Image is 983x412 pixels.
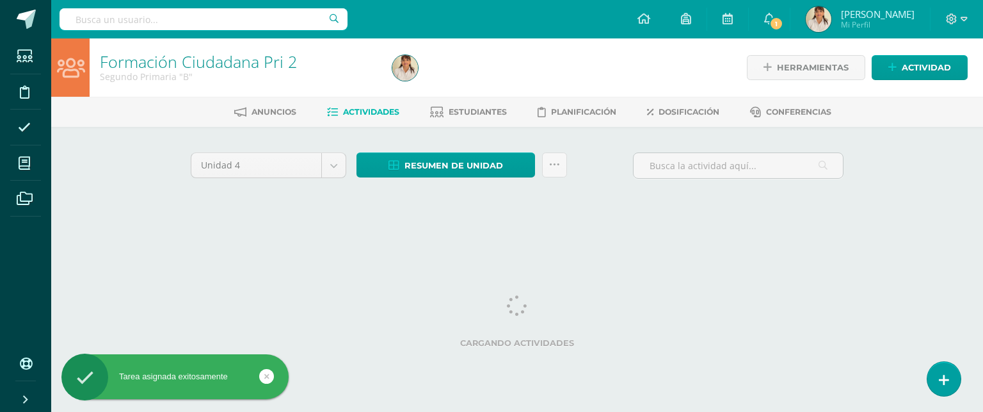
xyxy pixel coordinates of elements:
a: Dosificación [647,102,719,122]
input: Busca un usuario... [60,8,348,30]
span: Mi Perfil [841,19,915,30]
span: Unidad 4 [201,153,312,177]
span: Conferencias [766,107,831,117]
h1: Formación Ciudadana Pri 2 [100,53,377,70]
span: Dosificación [659,107,719,117]
span: Planificación [551,107,616,117]
span: [PERSON_NAME] [841,8,915,21]
a: Actividades [327,102,399,122]
span: Estudiantes [449,107,507,117]
span: 1 [769,17,783,31]
a: Resumen de unidad [356,152,535,177]
input: Busca la actividad aquí... [634,153,843,178]
a: Planificación [538,102,616,122]
a: Actividad [872,55,968,80]
span: Resumen de unidad [404,154,503,177]
span: Anuncios [252,107,296,117]
div: Tarea asignada exitosamente [61,371,289,383]
a: Conferencias [750,102,831,122]
span: Actividades [343,107,399,117]
img: 5c1941462bfddfd51120fb418145335e.png [392,55,418,81]
a: Unidad 4 [191,153,346,177]
span: Actividad [902,56,951,79]
img: 5c1941462bfddfd51120fb418145335e.png [806,6,831,32]
a: Formación Ciudadana Pri 2 [100,51,297,72]
span: Herramientas [777,56,849,79]
a: Anuncios [234,102,296,122]
div: Segundo Primaria 'B' [100,70,377,83]
a: Estudiantes [430,102,507,122]
label: Cargando actividades [191,338,843,348]
a: Herramientas [747,55,865,80]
